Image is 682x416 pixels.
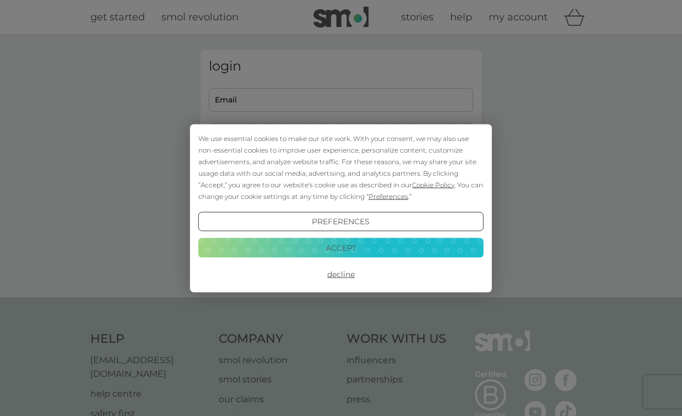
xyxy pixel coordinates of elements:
span: Preferences [369,192,408,200]
div: Cookie Consent Prompt [190,124,492,292]
button: Preferences [198,212,484,231]
button: Decline [198,264,484,284]
span: Cookie Policy [412,180,454,188]
div: We use essential cookies to make our site work. With your consent, we may also use non-essential ... [198,132,484,202]
button: Accept [198,238,484,258]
